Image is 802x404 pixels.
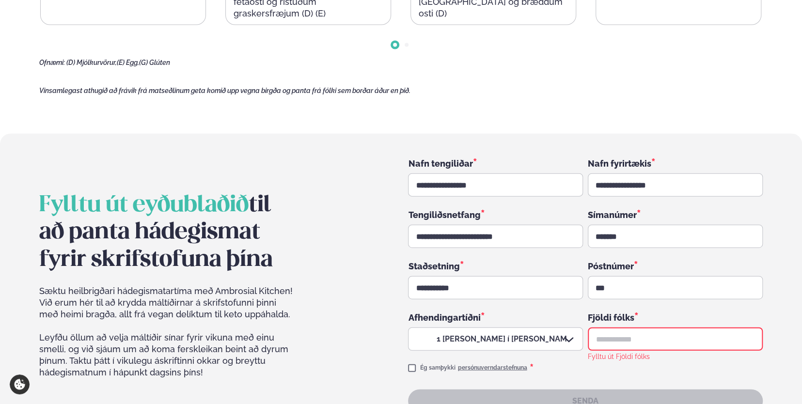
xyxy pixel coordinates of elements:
[420,362,533,374] div: Ég samþykki
[408,311,583,323] div: Afhendingartíðni
[405,43,409,47] span: Go to slide 2
[39,59,65,66] span: Ofnæmi:
[408,157,583,170] div: Nafn tengiliðar
[588,157,763,170] div: Nafn fyrirtækis
[139,59,170,66] span: (G) Glúten
[39,87,410,94] span: Vinsamlegast athugið að frávik frá matseðlinum geta komið upp vegna birgða og panta frá fólki sem...
[39,192,295,273] h2: til að panta hádegismat fyrir skrifstofuna þína
[393,43,397,47] span: Go to slide 1
[457,364,527,372] a: persónuverndarstefnuna
[10,374,30,394] a: Cookie settings
[39,195,249,216] span: Fylltu út eyðublaðið
[588,208,763,221] div: Símanúmer
[39,285,295,320] span: Sæktu heilbrigðari hádegismatartíma með Ambrosial Kitchen! Við erum hér til að krydda máltíðirnar...
[588,260,763,272] div: Póstnúmer
[588,351,650,360] div: Fylltu út Fjöldi fólks
[408,260,583,272] div: Staðsetning
[408,208,583,221] div: Tengiliðsnetfang
[66,59,117,66] span: (D) Mjólkurvörur,
[588,311,763,324] div: Fjöldi fólks
[117,59,139,66] span: (E) Egg,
